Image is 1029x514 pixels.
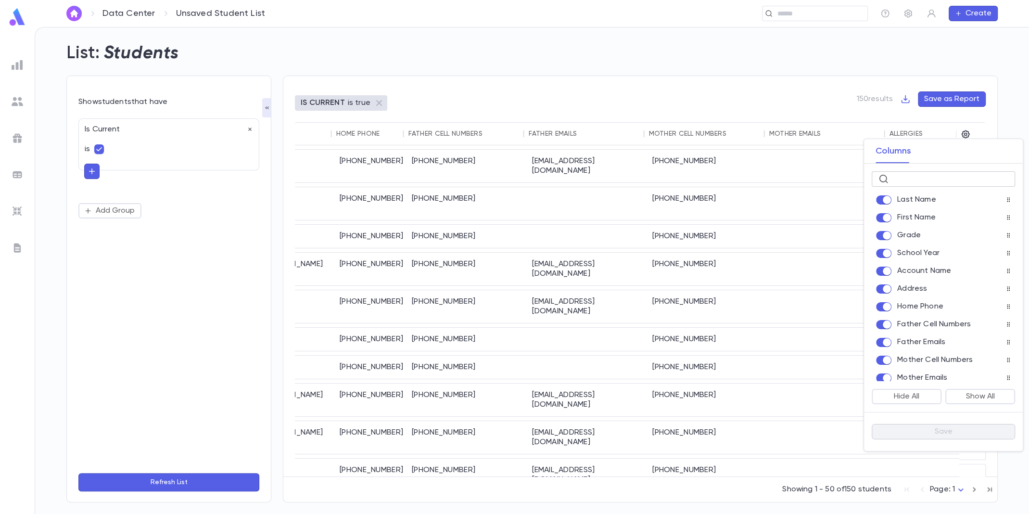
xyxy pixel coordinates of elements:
p: Mother Cell Numbers [897,355,973,365]
button: Hide All [872,389,941,404]
p: Home Phone [897,302,943,311]
p: Address [897,284,927,294]
p: First Name [897,213,936,222]
p: Account Name [897,266,951,276]
p: Last Name [897,195,936,205]
button: Show All [945,389,1015,404]
p: Mother Emails [897,373,947,383]
p: Grade [897,231,921,240]
button: Columns [876,139,911,163]
p: Father Emails [897,337,945,347]
p: Father Cell Numbers [897,320,971,329]
p: School Year [897,248,940,258]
